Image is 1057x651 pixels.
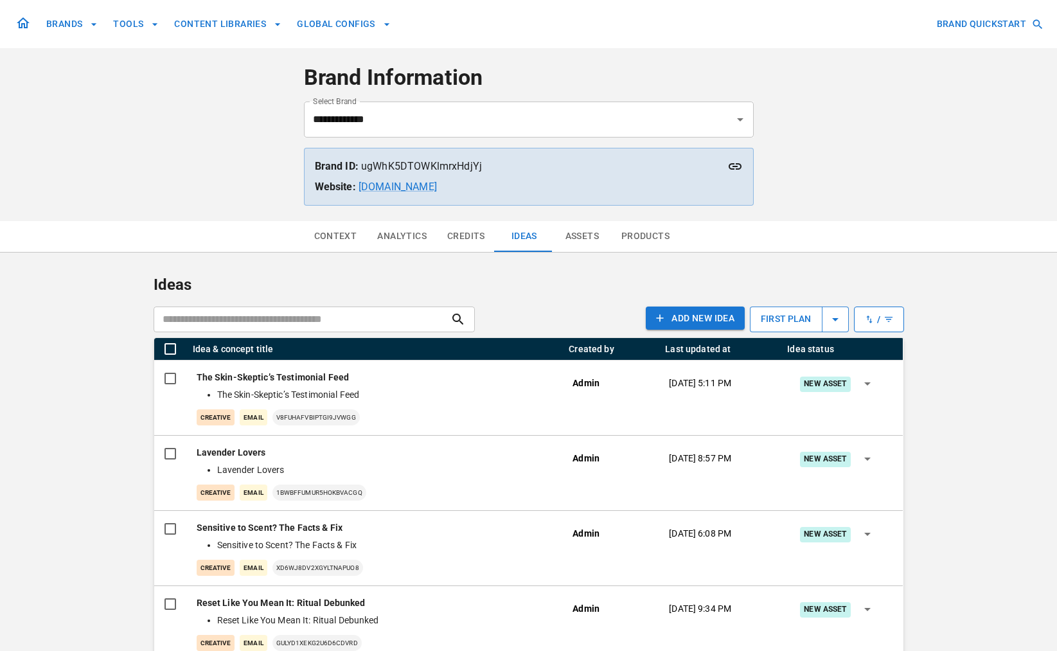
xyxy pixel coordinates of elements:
p: xd6Wj8dV2XGyLtnApUO8 [272,560,363,576]
p: [DATE] 6:08 PM [669,527,731,540]
button: Open [731,111,749,129]
button: first plan [750,307,848,332]
button: Context [304,221,368,252]
div: New Asset [800,602,850,617]
button: Analytics [367,221,437,252]
p: Admin [573,377,600,390]
p: [DATE] 9:34 PM [669,602,731,616]
div: New Asset [800,527,850,542]
div: New Asset [800,377,850,391]
a: Add NEW IDEA [646,307,745,332]
label: Select Brand [313,96,357,107]
button: Credits [437,221,495,252]
div: Idea status [787,344,834,354]
strong: Brand ID: [315,160,359,172]
p: Admin [573,452,600,465]
button: CONTENT LIBRARIES [169,12,287,36]
p: [DATE] 5:11 PM [669,377,731,390]
button: TOOLS [108,12,164,36]
p: creative [197,560,235,576]
button: BRAND QUICKSTART [932,12,1047,36]
strong: Website: [315,181,356,193]
p: Ideas [154,273,904,296]
button: Products [611,221,680,252]
p: creative [197,485,235,501]
li: The Skin-Skeptic’s Testimonial Feed [217,388,547,402]
li: Lavender Lovers [217,463,547,477]
div: New Asset [800,452,850,467]
p: [DATE] 8:57 PM [669,452,731,465]
p: Sensitive to Scent? The Facts & Fix [197,521,553,535]
p: first plan [751,305,821,334]
p: v8FUhAfvBIPTgi9jVWGG [272,409,360,425]
p: 1BWbffUMUR5hOkbVAcGQ [272,485,366,501]
p: Reset Like You Mean It: Ritual Debunked [197,596,553,610]
p: ugWhK5DTOWKlmrxHdjYj [315,159,743,174]
li: Sensitive to Scent? The Facts & Fix [217,539,547,552]
p: Email [240,560,267,576]
button: BRANDS [41,12,103,36]
p: Email [240,409,267,425]
p: creative [197,409,235,425]
p: Email [240,485,267,501]
div: Created by [569,344,614,354]
p: GuLYD1xEKG2U6d6cDVrD [272,635,362,651]
a: [DOMAIN_NAME] [359,181,437,193]
p: The Skin-Skeptic’s Testimonial Feed [197,371,553,384]
p: Lavender Lovers [197,446,553,459]
li: Reset Like You Mean It: Ritual Debunked [217,614,547,627]
button: Add NEW IDEA [646,307,745,330]
button: GLOBAL CONFIGS [292,12,396,36]
p: Admin [573,527,600,540]
p: Admin [573,602,600,616]
button: Ideas [495,221,553,252]
button: Assets [553,221,611,252]
div: Idea & concept title [193,344,274,354]
p: creative [197,635,235,651]
p: Email [240,635,267,651]
div: Last updated at [665,344,731,354]
h4: Brand Information [304,64,754,91]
